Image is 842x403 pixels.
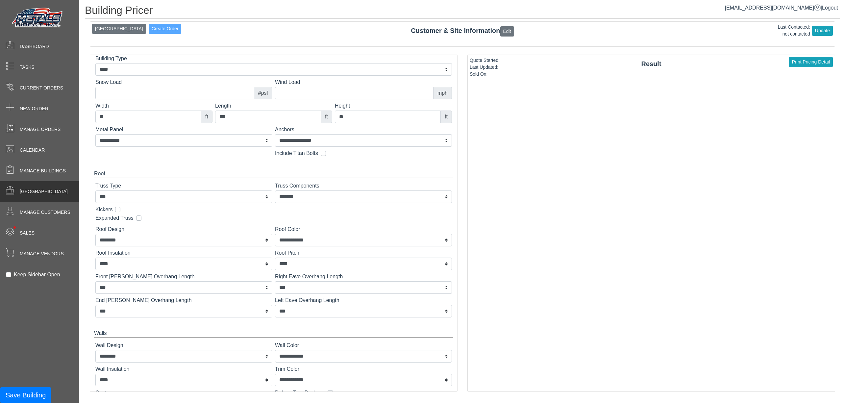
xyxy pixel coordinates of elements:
label: Front [PERSON_NAME] Overhang Length [95,273,272,281]
div: Sold On: [470,71,500,78]
label: Wall Design [95,341,272,349]
div: ft [321,111,332,123]
label: Include Titan Bolts [275,149,318,157]
label: Height [335,102,452,110]
div: ft [440,111,452,123]
button: Create Order [149,24,182,34]
label: Roof Insulation [95,249,272,257]
span: Logout [822,5,838,11]
span: Calendar [20,147,45,154]
span: Manage Customers [20,209,70,216]
label: Truss Type [95,182,272,190]
div: Quote Started: [470,57,500,64]
label: Wall Insulation [95,365,272,373]
a: [EMAIL_ADDRESS][DOMAIN_NAME] [725,5,821,11]
div: | [725,4,838,12]
button: [GEOGRAPHIC_DATA] [92,24,146,34]
label: End [PERSON_NAME] Overhang Length [95,296,272,304]
label: Trim Color [275,365,452,373]
span: [GEOGRAPHIC_DATA] [20,188,68,195]
span: Tasks [20,64,35,71]
span: Manage Buildings [20,167,66,174]
div: Last Contacted: not contacted [778,24,810,38]
label: Wind Load [275,78,452,86]
label: Roof Pitch [275,249,452,257]
label: Building Type [95,55,452,63]
label: Truss Components [275,182,452,190]
div: ft [201,111,212,123]
button: Edit [500,26,514,37]
span: Sales [20,230,35,237]
h1: Building Pricer [85,4,840,19]
label: Kickers [95,206,112,214]
label: Centers [95,389,272,397]
label: Left Eave Overhang Length [275,296,452,304]
label: Width [95,102,212,110]
div: Customer & Site Information [90,26,835,36]
label: Anchors [275,126,452,134]
span: Manage Vendors [20,250,64,257]
div: Roof [94,170,453,178]
label: Expanded Truss [95,214,134,222]
span: Current Orders [20,85,63,91]
img: Metals Direct Inc Logo [10,6,66,30]
label: Length [215,102,332,110]
label: Roof Color [275,225,452,233]
span: • [6,217,23,238]
label: Snow Load [95,78,272,86]
div: mph [433,87,452,99]
div: Walls [94,329,453,338]
span: New Order [20,105,48,112]
label: Keep Sidebar Open [14,271,60,279]
label: Wall Color [275,341,452,349]
label: Deluxe Trim Package [275,389,325,397]
button: Print Pricing Detail [789,57,833,67]
label: Right Eave Overhang Length [275,273,452,281]
label: Roof Design [95,225,272,233]
span: Dashboard [20,43,49,50]
span: Manage Orders [20,126,61,133]
label: Metal Panel [95,126,272,134]
div: Last Updated: [470,64,500,71]
button: Update [812,26,833,36]
div: #psf [254,87,272,99]
div: Result [468,59,835,69]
